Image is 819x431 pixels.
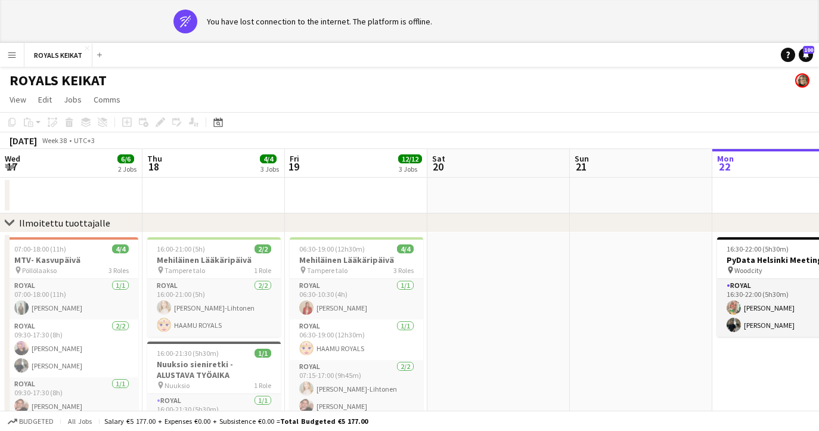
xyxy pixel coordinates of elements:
app-card-role: Royal1/109:30-17:30 (8h)[PERSON_NAME] [5,377,138,418]
span: 19 [288,160,299,173]
span: 17 [3,160,20,173]
span: 22 [715,160,734,173]
h1: ROYALS KEIKAT [10,72,107,89]
span: 3 Roles [108,266,129,275]
span: All jobs [66,417,94,426]
app-card-role: Royal2/207:15-17:00 (9h45m)[PERSON_NAME]-Lihtonen[PERSON_NAME] [290,360,423,418]
span: Sat [432,153,445,164]
span: 1 Role [254,381,271,390]
span: 6/6 [117,154,134,163]
span: Nuuksio [165,381,190,390]
span: 16:00-21:30 (5h30m) [157,349,219,358]
span: 16:30-22:00 (5h30m) [727,244,789,253]
app-card-role: Royal1/106:30-19:00 (12h30m)HAAMU ROYALS [290,320,423,360]
a: Comms [89,92,125,107]
div: [DATE] [10,135,37,147]
div: UTC+3 [74,136,95,145]
app-card-role: Royal1/106:30-10:30 (4h)[PERSON_NAME] [290,279,423,320]
span: Mon [717,153,734,164]
app-job-card: 16:00-21:00 (5h)2/2Mehiläinen Lääkäripäivä Tampere talo1 RoleRoyal2/216:00-21:00 (5h)[PERSON_NAME... [147,237,281,337]
span: View [10,94,26,105]
h3: MTV- Kasvupäivä [5,255,138,265]
span: 3 Roles [393,266,414,275]
span: Wed [5,153,20,164]
span: 4/4 [260,154,277,163]
span: Sun [575,153,589,164]
span: 07:00-18:00 (11h) [14,244,66,253]
span: 2/2 [255,244,271,253]
h3: Mehiläinen Lääkäripäivä [147,255,281,265]
h3: Mehiläinen Lääkäripäivä [290,255,423,265]
span: Comms [94,94,120,105]
app-job-card: 06:30-19:00 (12h30m)4/4Mehiläinen Lääkäripäivä Tampere talo3 RolesRoyal1/106:30-10:30 (4h)[PERSON... [290,237,423,414]
span: 20 [430,160,445,173]
span: 21 [573,160,589,173]
span: Thu [147,153,162,164]
app-card-role: Royal2/216:00-21:00 (5h)[PERSON_NAME]-LihtonenHAAMU ROYALS [147,279,281,337]
div: Salary €5 177.00 + Expenses €0.00 + Subsistence €0.00 = [104,417,368,426]
button: Budgeted [6,415,55,428]
a: Edit [33,92,57,107]
span: 4/4 [397,244,414,253]
span: Tampere talo [165,266,205,275]
span: Woodcity [734,266,762,275]
div: 2 Jobs [118,165,136,173]
span: 1 Role [254,266,271,275]
span: 06:30-19:00 (12h30m) [299,244,365,253]
span: Total Budgeted €5 177.00 [280,417,368,426]
span: 18 [145,160,162,173]
span: 4/4 [112,244,129,253]
span: Jobs [64,94,82,105]
a: Jobs [59,92,86,107]
app-user-avatar: Pauliina Aalto [795,73,809,88]
span: 12/12 [398,154,422,163]
span: Tampere talo [307,266,348,275]
app-job-card: 07:00-18:00 (11h)4/4MTV- Kasvupäivä Pöllölaakso3 RolesRoyal1/107:00-18:00 (11h)[PERSON_NAME]Royal... [5,237,138,414]
app-card-role: Royal2/209:30-17:30 (8h)[PERSON_NAME][PERSON_NAME] [5,320,138,377]
button: ROYALS KEIKAT [24,44,92,67]
div: 3 Jobs [399,165,421,173]
div: You have lost connection to the internet. The platform is offline. [207,16,432,27]
span: 1/1 [255,349,271,358]
span: Budgeted [19,417,54,426]
span: 16:00-21:00 (5h) [157,244,205,253]
span: Pöllölaakso [22,266,57,275]
app-card-role: Royal1/107:00-18:00 (11h)[PERSON_NAME] [5,279,138,320]
a: View [5,92,31,107]
div: 3 Jobs [260,165,279,173]
div: Ilmoitettu tuottajalle [19,217,110,229]
h3: Nuuksio sieniretki - ALUSTAVA TYÖAIKA [147,359,281,380]
span: Edit [38,94,52,105]
span: Week 38 [39,136,69,145]
span: Fri [290,153,299,164]
span: 100 [803,46,814,54]
a: 100 [799,48,813,62]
